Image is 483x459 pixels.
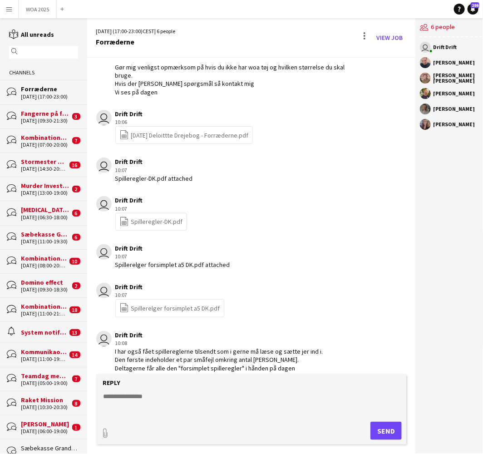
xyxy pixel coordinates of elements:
button: Send [370,422,402,440]
div: Kommunikaos uden facilitering [21,348,67,356]
span: 6 [72,210,80,217]
div: [DATE] (09:30-21:30) [21,118,70,124]
button: WOA 2025 [19,0,57,18]
div: [PERSON_NAME] [433,122,475,127]
div: Drift Drift [115,196,187,204]
div: [DATE] (09:30-18:30) [21,286,70,293]
div: Drift Drift [115,244,230,252]
div: [DATE] (17:00-23:00) [21,94,78,100]
div: Teamdag med læring [21,372,70,380]
div: [PERSON_NAME] [433,60,475,65]
div: [DATE] (11:00-21:00) [21,311,67,317]
div: 10:07 [115,205,187,213]
div: Murder Investigation [21,182,70,190]
span: 14 [69,351,80,358]
a: Spillerelger forsimplet a5 DK.pdf [119,303,220,313]
span: 6 [72,234,80,241]
a: Spilleregler-DK.pdf [119,217,183,227]
div: Drift Drift [115,110,253,118]
label: Reply [103,379,121,387]
div: 10:08 [115,339,323,347]
div: [PERSON_NAME] [433,91,475,96]
a: [DATE] Deloittte Drejebog - Forræderne.pdf [119,130,249,140]
span: 16 [69,162,80,168]
span: 7 [72,137,80,144]
div: Forræderne [21,85,78,93]
span: 10 [69,258,80,265]
div: Raket Mission [21,396,70,404]
div: [DATE] (05:00-19:00) [21,380,70,386]
div: Drift Drift [115,331,323,339]
div: 10:06 [115,118,253,126]
div: Kombinationsarrangement [21,302,67,311]
div: Fangerne på fortet [21,109,70,118]
div: [DATE] (13:00-19:00) [21,190,70,196]
div: [DATE] (12:30-21:30) [21,453,78,459]
div: 6 people [420,18,482,37]
div: I har også fået spillereglerne tilsendt som i gerne må læse og sætte jer ind i. Den første indeho... [115,347,323,372]
div: Stormester udendørs [21,158,67,166]
span: 286 [471,2,479,8]
div: 10:07 [115,166,193,174]
a: All unreads [9,30,54,39]
div: [DATE] (07:00-20:00) [21,142,70,148]
div: Sæbekasse Grandprix [21,230,70,238]
div: 10:07 [115,291,224,299]
div: [PERSON_NAME] [21,420,70,428]
div: [DATE] (06:30-18:00) [21,214,70,221]
span: 2 [72,282,80,289]
div: Spilleregler-DK.pdf attached [115,174,193,183]
span: CEST [143,28,155,35]
span: 8 [72,400,80,407]
div: Sæbekasse Grand Prix [21,444,78,452]
div: Kombinationsarrangement [21,254,67,262]
div: Forræderne [96,38,176,46]
div: [DATE] (08:00-20:00) [21,262,67,269]
a: View Job [373,30,406,45]
div: [MEDICAL_DATA] Challenge [21,206,70,214]
span: 18 [69,306,80,313]
div: Drift Drift [115,158,193,166]
span: 1 [72,424,80,431]
div: [PERSON_NAME] [433,106,475,112]
span: 3 [72,113,80,120]
div: [DATE] (11:00-19:30) [21,238,70,245]
span: 2 [72,186,80,192]
div: [PERSON_NAME] [PERSON_NAME] [433,73,482,84]
div: [DATE] (10:30-20:30) [21,404,70,410]
span: 13 [69,329,80,336]
div: [DATE] (17:00-23:00) | 6 people [96,27,176,35]
div: [DATE] (11:00-19:00) [21,356,67,362]
div: 10:07 [115,252,230,261]
div: [DATE] (14:30-20:30) [21,166,67,172]
div: Kombinationsarrangement [21,133,70,142]
div: Domino effect [21,278,70,286]
a: 286 [468,4,478,15]
div: Spillerelger forsimplet a5 DK.pdf attached [115,261,230,269]
div: System notifications [21,328,67,336]
div: Drift Drift [433,44,457,50]
div: Drift Drift [115,283,224,291]
div: [DATE] (06:00-19:00) [21,428,70,434]
span: 7 [72,375,80,382]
